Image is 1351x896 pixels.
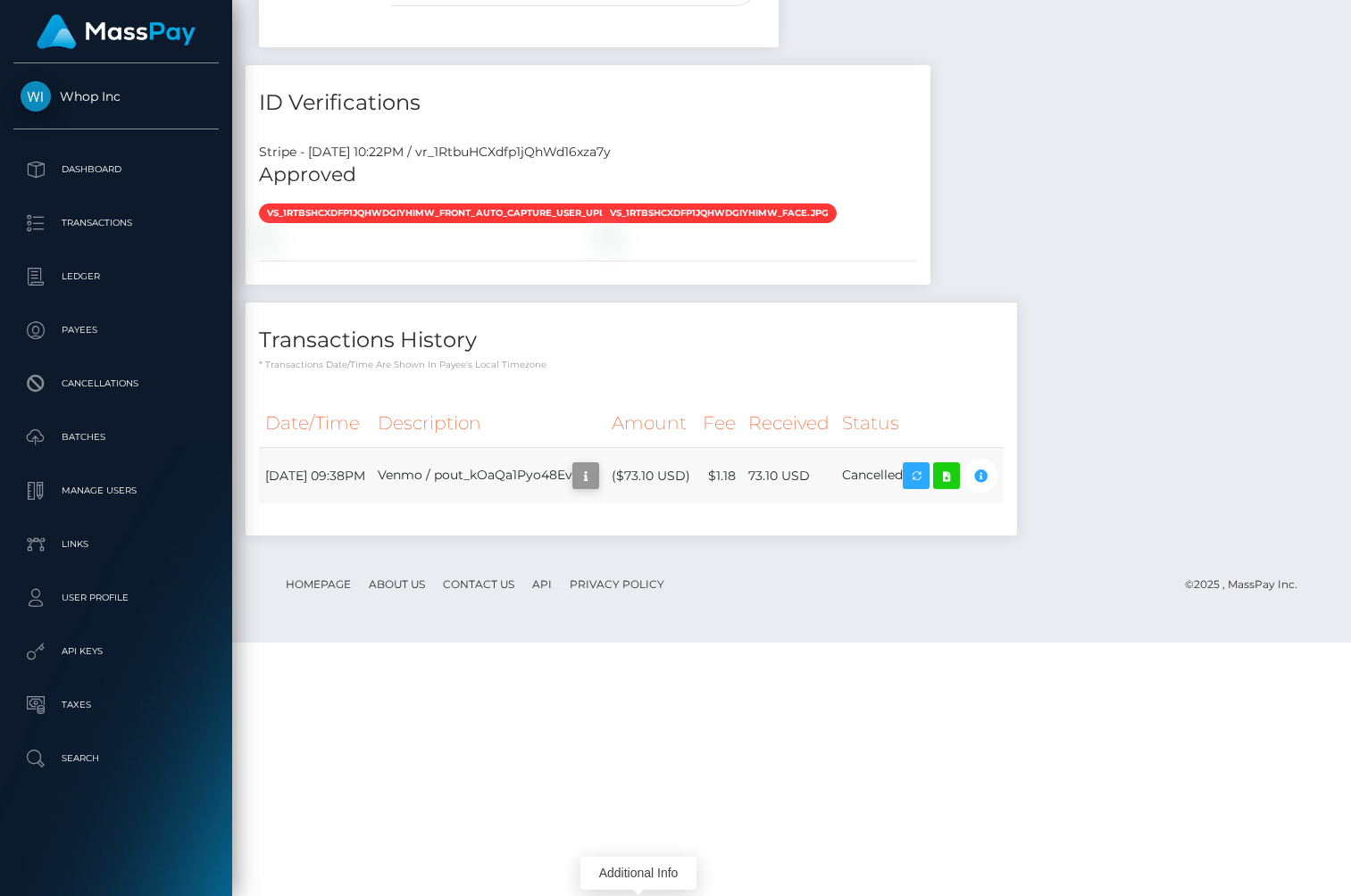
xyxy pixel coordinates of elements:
[259,325,1004,356] h4: Transactions History
[21,81,51,112] img: Whop Inc
[13,415,219,460] a: Batches
[525,570,559,598] a: API
[13,576,219,620] a: User Profile
[371,399,605,448] th: Description
[259,448,371,504] td: [DATE] 09:38PM
[21,585,212,611] p: User Profile
[21,210,212,236] p: Transactions
[259,87,917,119] h4: ID Verifications
[602,203,837,223] span: vs_1RtbshCXdfp1jQhWDGiYHimW_face.jpg
[37,14,196,49] img: MassPay Logo
[259,203,655,223] span: vs_1RtbshCXdfp1jQhWDGiYHimW_front_auto_capture_user_upload.jpg
[21,692,212,718] p: Taxes
[605,448,696,504] td: ($73.10 USD)
[836,399,1004,448] th: Status
[13,361,219,406] a: Cancellations
[13,522,219,567] a: Links
[436,570,521,598] a: Contact Us
[246,143,930,162] div: Stripe - [DATE] 10:22PM / vr_1RtbuHCXdfp1jQhWd16xza7y
[836,448,1004,504] td: Cancelled
[362,570,432,598] a: About Us
[21,156,212,183] p: Dashboard
[21,370,212,397] p: Cancellations
[13,629,219,674] a: API Keys
[21,531,212,558] p: Links
[21,638,212,665] p: API Keys
[696,448,742,504] td: $1.18
[1185,575,1311,594] div: © 2025 , MassPay Inc.
[21,263,212,290] p: Ledger
[259,230,273,245] img: vr_1RtbuHCXdfp1jQhWd16xza7yfile_1Rtbt8CXdfp1jQhWq2OsQ911
[605,399,696,448] th: Amount
[13,736,219,781] a: Search
[580,857,696,890] div: Additional Info
[21,477,212,504] p: Manage Users
[696,399,742,448] th: Fee
[21,424,212,451] p: Batches
[13,683,219,727] a: Taxes
[13,469,219,513] a: Manage Users
[563,570,671,598] a: Privacy Policy
[279,570,358,598] a: Homepage
[13,201,219,245] a: Transactions
[13,254,219,299] a: Ledger
[13,308,219,353] a: Payees
[742,448,836,504] td: 73.10 USD
[13,147,219,192] a: Dashboard
[259,399,371,448] th: Date/Time
[21,317,212,344] p: Payees
[259,358,1004,371] p: * Transactions date/time are shown in payee's local timezone
[742,399,836,448] th: Received
[13,88,219,104] span: Whop Inc
[259,162,917,189] h5: Approved
[602,230,616,245] img: vr_1RtbuHCXdfp1jQhWd16xza7yfile_1RtbuDCXdfp1jQhWYKI57sEO
[21,745,212,772] p: Search
[371,448,605,504] td: Venmo / pout_kOaQa1Pyo48Ev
